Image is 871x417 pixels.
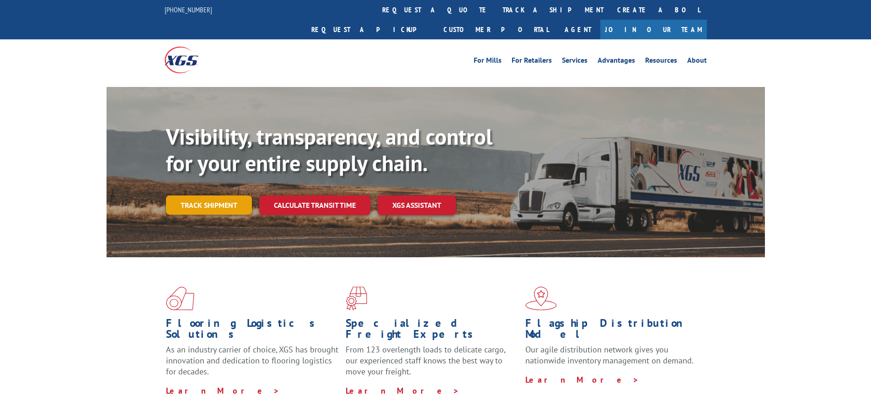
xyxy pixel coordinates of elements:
[346,287,367,310] img: xgs-icon-focused-on-flooring-red
[346,344,518,385] p: From 123 overlength loads to delicate cargo, our experienced staff knows the best way to move you...
[525,374,639,385] a: Learn More >
[562,57,588,67] a: Services
[166,287,194,310] img: xgs-icon-total-supply-chain-intelligence-red
[556,20,600,39] a: Agent
[437,20,556,39] a: Customer Portal
[600,20,707,39] a: Join Our Team
[525,287,557,310] img: xgs-icon-flagship-distribution-model-red
[512,57,552,67] a: For Retailers
[346,318,518,344] h1: Specialized Freight Experts
[166,344,338,377] span: As an industry carrier of choice, XGS has brought innovation and dedication to flooring logistics...
[474,57,502,67] a: For Mills
[259,195,370,215] a: Calculate transit time
[166,122,492,177] b: Visibility, transparency, and control for your entire supply chain.
[165,5,212,14] a: [PHONE_NUMBER]
[166,195,252,215] a: Track shipment
[305,20,437,39] a: Request a pickup
[525,318,698,344] h1: Flagship Distribution Model
[525,344,694,366] span: Our agile distribution network gives you nationwide inventory management on demand.
[346,385,460,396] a: Learn More >
[645,57,677,67] a: Resources
[166,318,339,344] h1: Flooring Logistics Solutions
[378,195,456,215] a: XGS ASSISTANT
[166,385,280,396] a: Learn More >
[598,57,635,67] a: Advantages
[687,57,707,67] a: About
